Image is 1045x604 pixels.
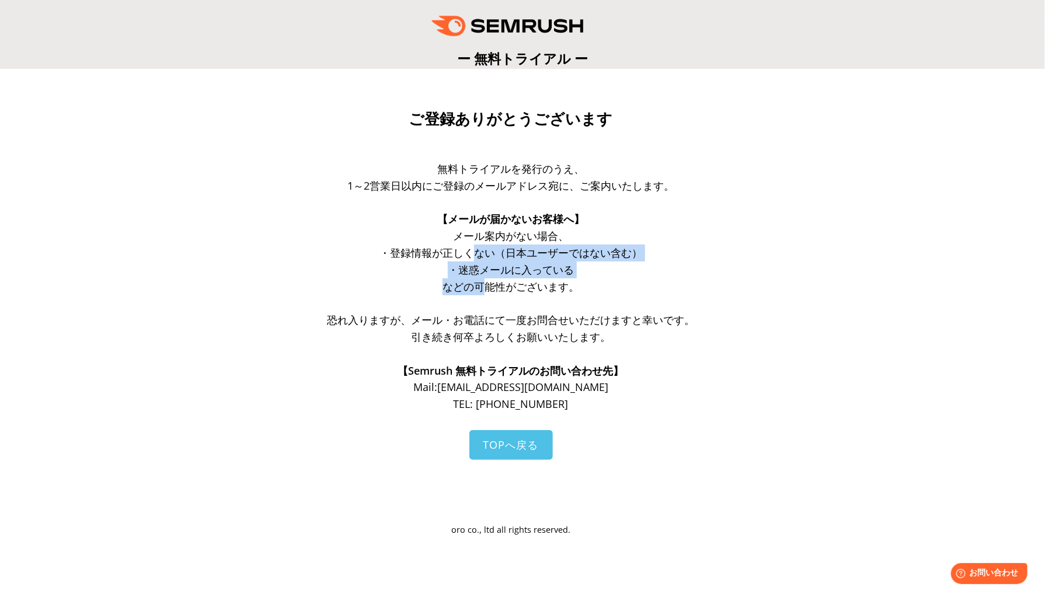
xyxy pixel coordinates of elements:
[347,179,674,193] span: 1～2営業日以内にご登録のメールアドレス宛に、ご案内いたします。
[379,246,642,260] span: ・登録情報が正しくない（日本ユーザーではない含む）
[483,438,539,452] span: TOPへ戻る
[437,212,584,226] span: 【メールが届かないお客様へ】
[457,49,588,68] span: ー 無料トライアル ー
[469,430,553,460] a: TOPへ戻る
[451,524,570,535] span: oro co., ltd all rights reserved.
[411,330,611,344] span: 引き続き何卒よろしくお願いいたします。
[941,558,1032,591] iframe: Help widget launcher
[409,110,613,128] span: ご登録ありがとうございます
[327,313,695,327] span: 恐れ入りますが、メール・お電話にて一度お問合せいただけますと幸いです。
[453,229,569,243] span: メール案内がない場合、
[413,380,608,394] span: Mail: [EMAIL_ADDRESS][DOMAIN_NAME]
[454,397,569,411] span: TEL: [PHONE_NUMBER]
[443,280,579,294] span: などの可能性がございます。
[448,263,574,277] span: ・迷惑メールに入っている
[398,364,624,378] span: 【Semrush 無料トライアルのお問い合わせ先】
[437,162,584,176] span: 無料トライアルを発行のうえ、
